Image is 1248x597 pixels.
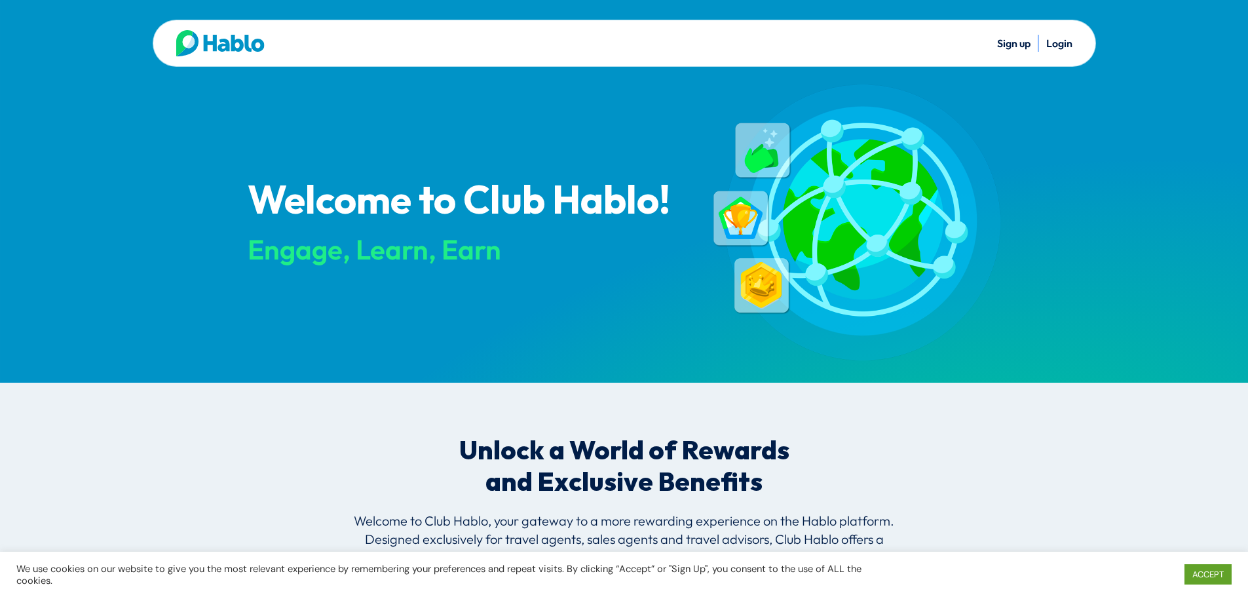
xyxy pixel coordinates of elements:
[1184,564,1232,585] a: ACCEPT
[16,563,867,587] div: We use cookies on our website to give you the most relevant experience by remembering your prefer...
[248,180,690,223] p: Welcome to Club Hablo!
[997,37,1031,50] a: Sign up
[449,436,800,499] p: Unlock a World of Rewards and Exclusive Benefits
[248,235,690,265] div: Engage, Learn, Earn
[176,30,265,56] img: Hablo logo main 2
[1046,37,1072,50] a: Login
